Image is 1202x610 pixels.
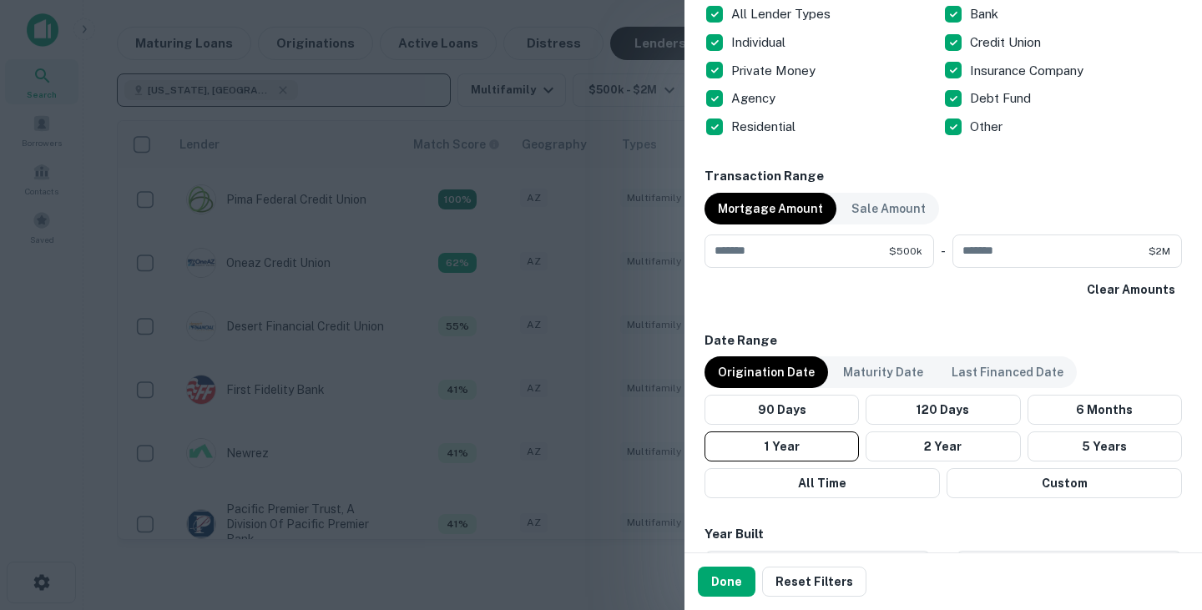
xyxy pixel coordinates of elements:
h6: Transaction Range [705,167,1182,186]
p: Debt Fund [970,88,1034,108]
button: 120 Days [866,395,1020,425]
button: Reset Filters [762,567,866,597]
p: Bank [970,4,1002,24]
button: 2 Year [866,431,1020,461]
button: Custom [947,468,1182,498]
p: Agency [731,88,779,108]
p: Insurance Company [970,61,1087,81]
p: Sale Amount [851,199,926,218]
button: 6 Months [1028,395,1182,425]
button: All Time [705,468,940,498]
p: Maturity Date [843,363,923,381]
p: Credit Union [970,33,1044,53]
span: $2M [1149,244,1170,259]
button: 90 Days [705,395,859,425]
p: All Lender Types [731,4,834,24]
p: Last Financed Date [952,363,1063,381]
iframe: Chat Widget [1119,476,1202,557]
button: 1 Year [705,431,859,461]
p: Other [970,117,1006,137]
button: Clear Amounts [1080,275,1182,305]
button: Done [698,567,755,597]
p: Residential [731,117,799,137]
span: $500k [889,244,922,259]
p: Individual [731,33,789,53]
h6: Year Built [705,525,764,544]
h6: Date Range [705,331,1182,350]
p: Private Money [731,61,819,81]
div: - [941,234,946,268]
p: Mortgage Amount [718,199,823,218]
p: Origination Date [718,363,815,381]
button: 5 Years [1028,431,1182,461]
